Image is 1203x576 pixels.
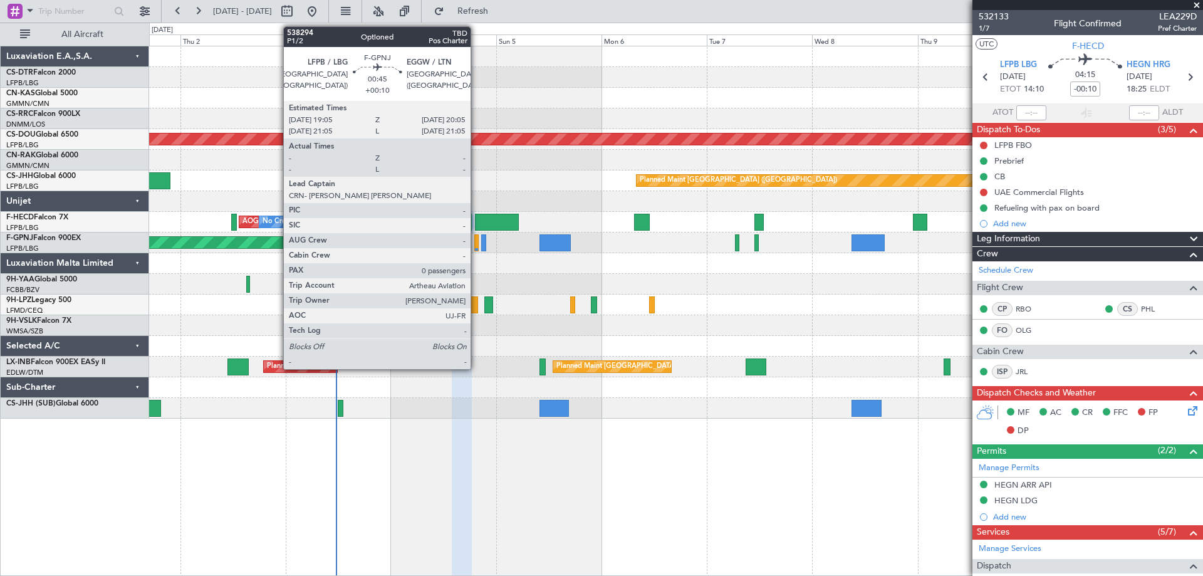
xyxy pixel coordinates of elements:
span: LX-INB [6,359,31,366]
a: CS-JHH (SUB)Global 6000 [6,400,98,407]
a: OLG [1016,325,1044,336]
div: Sun 5 [496,34,601,46]
div: Add new [993,511,1197,522]
span: [DATE] [1000,71,1026,83]
a: RBO [1016,303,1044,315]
span: [DATE] [1127,71,1152,83]
button: Refresh [428,1,503,21]
a: Manage Permits [979,462,1039,474]
a: LFPB/LBG [6,182,39,191]
span: F-HECD [6,214,34,221]
a: CS-DTRFalcon 2000 [6,69,76,76]
span: Dispatch To-Dos [977,123,1040,137]
span: 532133 [979,10,1009,23]
div: Prebrief [994,155,1024,166]
a: F-GPNJFalcon 900EX [6,234,81,242]
a: JRL [1016,366,1044,377]
a: LFPB/LBG [6,223,39,233]
a: LX-INBFalcon 900EX EASy II [6,359,105,366]
span: CS-JHH [6,172,33,180]
span: 9H-LPZ [6,296,31,304]
span: All Aircraft [33,30,132,39]
span: CN-KAS [6,90,35,97]
span: Dispatch [977,559,1011,573]
a: PHL [1141,303,1169,315]
div: Thu 2 [180,34,286,46]
a: LFPB/LBG [6,140,39,150]
a: 9H-LPZLegacy 500 [6,296,71,304]
span: LFPB LBG [1000,59,1037,71]
div: CS [1117,302,1138,316]
a: Schedule Crew [979,264,1033,277]
a: CS-DOUGlobal 6500 [6,131,78,139]
a: FCBB/BZV [6,285,39,295]
span: 04:15 [1075,69,1095,81]
div: Refueling with pax on board [994,202,1100,213]
span: 9H-VSLK [6,317,37,325]
span: FP [1148,407,1158,419]
div: CP [992,302,1013,316]
a: GMMN/CMN [6,161,49,170]
a: Manage Services [979,543,1041,555]
span: (3/5) [1158,123,1176,136]
span: 1/7 [979,23,1009,34]
span: MF [1018,407,1029,419]
span: Flight Crew [977,281,1023,295]
a: 9H-YAAGlobal 5000 [6,276,77,283]
span: DP [1018,425,1029,437]
span: LEA229D [1158,10,1197,23]
span: F-HECD [1072,39,1104,53]
span: Cabin Crew [977,345,1024,359]
div: Thu 9 [918,34,1023,46]
span: F-GPNJ [6,234,33,242]
a: LFPB/LBG [6,78,39,88]
span: ATOT [992,107,1013,119]
a: CS-JHHGlobal 6000 [6,172,76,180]
span: FFC [1113,407,1128,419]
span: [DATE] - [DATE] [213,6,272,17]
button: UTC [976,38,997,50]
span: CR [1082,407,1093,419]
div: Fri 3 [286,34,391,46]
span: 18:25 [1127,83,1147,96]
div: ISP [992,365,1013,379]
span: Leg Information [977,232,1040,246]
a: DNMM/LOS [6,120,45,129]
span: CS-RRC [6,110,33,118]
div: No Crew [263,212,291,231]
div: Planned Maint [GEOGRAPHIC_DATA] ([GEOGRAPHIC_DATA]) [640,171,837,190]
div: CB [994,171,1005,182]
span: CS-DOU [6,131,36,139]
div: LFPB FBO [994,140,1032,150]
span: Services [977,525,1009,540]
span: ETOT [1000,83,1021,96]
div: Sat 4 [391,34,496,46]
a: 9H-VSLKFalcon 7X [6,317,71,325]
a: CN-KASGlobal 5000 [6,90,78,97]
span: Pref Charter [1158,23,1197,34]
div: AOG Maint Paris ([GEOGRAPHIC_DATA]) [242,212,374,231]
div: Tue 7 [707,34,812,46]
button: All Aircraft [14,24,136,45]
input: Trip Number [38,2,110,21]
input: --:-- [1016,105,1046,120]
a: LFMD/CEQ [6,306,43,315]
div: Mon 6 [601,34,707,46]
span: CN-RAK [6,152,36,159]
span: HEGN HRG [1127,59,1170,71]
a: CN-RAKGlobal 6000 [6,152,78,159]
span: ALDT [1162,107,1183,119]
span: (2/2) [1158,444,1176,457]
span: Permits [977,444,1006,459]
a: GMMN/CMN [6,99,49,108]
span: 9H-YAA [6,276,34,283]
a: CS-RRCFalcon 900LX [6,110,80,118]
span: AC [1050,407,1061,419]
div: HEGN ARR API [994,479,1052,490]
div: FO [992,323,1013,337]
div: HEGN LDG [994,495,1038,506]
span: 14:10 [1024,83,1044,96]
div: UAE Commercial Flights [994,187,1084,197]
a: F-HECDFalcon 7X [6,214,68,221]
div: Flight Confirmed [1054,17,1122,30]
